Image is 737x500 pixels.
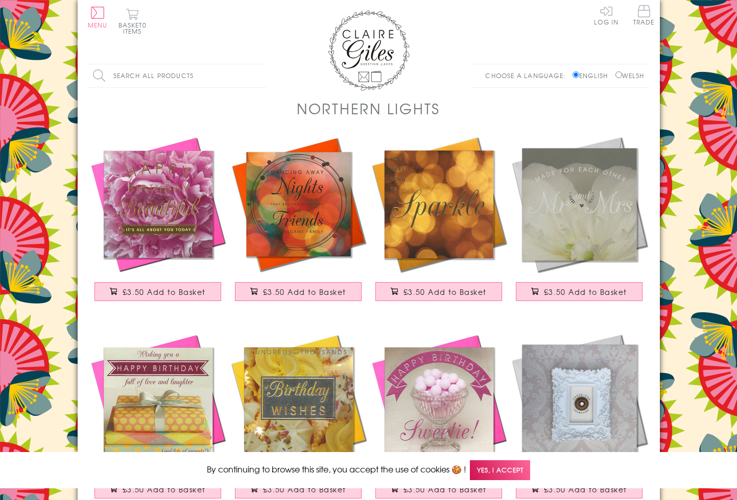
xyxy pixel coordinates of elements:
span: £3.50 Add to Basket [403,484,487,494]
span: £3.50 Add to Basket [403,287,487,297]
a: Trade [633,5,655,27]
a: Birthday Card, Pink Peonie, Happy Birthday Beautiful, Embossed and Foiled text £3.50 Add to Basket [88,134,228,311]
button: £3.50 Add to Basket [235,480,362,498]
button: £3.50 Add to Basket [94,282,221,301]
button: £3.50 Add to Basket [94,480,221,498]
span: £3.50 Add to Basket [263,484,346,494]
img: Birthday Card, Pink Peonie, Happy Birthday Beautiful, Embossed and Foiled text [88,134,228,274]
span: £3.50 Add to Basket [544,484,627,494]
button: £3.50 Add to Basket [235,282,362,301]
span: £3.50 Add to Basket [123,484,206,494]
a: Birthday Card, Golden Lights, You were Born To Sparkle, Embossed and Foiled text £3.50 Add to Basket [369,134,509,311]
label: English [573,71,613,80]
h1: Northern Lights [297,98,440,119]
img: Wedding Card, White Peonie, Mr and Mrs , Embossed and Foiled text [509,134,650,274]
img: Birthday Card, Coloured Lights, Embossed and Foiled text [228,134,369,274]
input: Welsh [615,71,622,78]
a: Wedding Card, White Peonie, Mr and Mrs , Embossed and Foiled text £3.50 Add to Basket [509,134,650,311]
label: Welsh [615,71,645,80]
button: £3.50 Add to Basket [516,282,643,301]
input: Search [256,64,267,87]
button: £3.50 Add to Basket [375,282,502,301]
img: Claire Giles Greetings Cards [328,10,410,91]
span: 0 items [123,20,147,36]
img: Birthday Card, Press for Service, Champagne, Embossed and Foiled text [509,332,650,472]
button: £3.50 Add to Basket [375,480,502,498]
span: Trade [633,5,655,25]
button: £3.50 Add to Basket [516,480,643,498]
input: Search all products [88,64,267,87]
img: Birthday Card, Yellow Cakes, Birthday Wishes, Embossed and Foiled text [228,332,369,472]
span: £3.50 Add to Basket [123,287,206,297]
span: £3.50 Add to Basket [544,287,627,297]
img: Birthday Card, Bon Bons, Happy Birthday Sweetie!, Embossed and Foiled text [369,332,509,472]
span: Yes, I accept [470,460,530,480]
a: Log In [594,5,619,25]
input: English [573,71,579,78]
button: Menu [88,7,108,28]
span: Menu [88,20,108,30]
img: Birthday Card, Golden Lights, You were Born To Sparkle, Embossed and Foiled text [369,134,509,274]
button: Basket0 items [118,8,147,34]
span: £3.50 Add to Basket [263,287,346,297]
a: Birthday Card, Coloured Lights, Embossed and Foiled text £3.50 Add to Basket [228,134,369,311]
img: Birthday Card, Presents, Love and Laughter, Embossed and Foiled text [88,332,228,472]
p: Choose a language: [485,71,570,80]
